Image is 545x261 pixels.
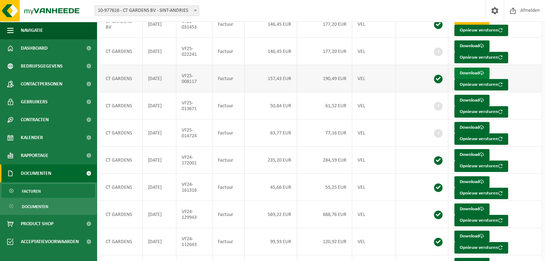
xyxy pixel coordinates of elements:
[21,21,43,39] span: Navigatie
[352,147,396,174] td: VEL
[176,11,212,38] td: VF25-031453
[100,147,143,174] td: CT GARDENS
[454,242,508,253] button: Opnieuw versturen
[212,11,245,38] td: Factuur
[100,119,143,147] td: CT GARDENS
[245,119,297,147] td: 63,77 EUR
[95,6,199,16] span: 10-977616 - CT GARDENS BV - SINT-ANDRIES
[143,11,176,38] td: [DATE]
[454,176,489,188] a: Download
[176,119,212,147] td: VF25-014724
[21,111,49,129] span: Contracten
[245,174,297,201] td: 45,66 EUR
[100,201,143,228] td: CT GARDENS
[100,38,143,65] td: CT GARDENS
[143,228,176,255] td: [DATE]
[21,233,79,251] span: Acceptatievoorwaarden
[21,164,51,182] span: Documenten
[245,11,297,38] td: 146,45 EUR
[22,184,41,198] span: Facturen
[212,65,245,92] td: Factuur
[143,174,176,201] td: [DATE]
[143,201,176,228] td: [DATE]
[352,119,396,147] td: VEL
[454,40,489,52] a: Download
[454,106,508,118] button: Opnieuw versturen
[297,119,352,147] td: 77,16 EUR
[454,95,489,106] a: Download
[454,215,508,226] button: Opnieuw versturen
[297,228,352,255] td: 120,92 EUR
[212,174,245,201] td: Factuur
[100,174,143,201] td: CT GARDENS
[21,57,63,75] span: Bedrijfsgegevens
[454,161,508,172] button: Opnieuw versturen
[2,184,95,198] a: Facturen
[245,92,297,119] td: 50,84 EUR
[100,92,143,119] td: CT GARDENS
[21,147,48,164] span: Rapportage
[352,228,396,255] td: VEL
[176,38,212,65] td: VF25-022241
[297,201,352,228] td: 688,76 EUR
[212,92,245,119] td: Factuur
[352,174,396,201] td: VEL
[21,93,48,111] span: Gebruikers
[245,38,297,65] td: 146,45 EUR
[297,92,352,119] td: 61,52 EUR
[176,65,212,92] td: VF25-008117
[297,174,352,201] td: 55,25 EUR
[100,11,143,38] td: CT GARDENS BV
[22,200,48,213] span: Documenten
[454,79,508,90] button: Opnieuw versturen
[454,52,508,63] button: Opnieuw versturen
[143,119,176,147] td: [DATE]
[21,215,53,233] span: Product Shop
[21,39,48,57] span: Dashboard
[245,65,297,92] td: 157,43 EUR
[2,200,95,213] a: Documenten
[176,228,212,255] td: VF24-112643
[21,75,62,93] span: Contactpersonen
[143,147,176,174] td: [DATE]
[454,133,508,145] button: Opnieuw versturen
[143,92,176,119] td: [DATE]
[100,65,143,92] td: CT GARDENS
[176,147,212,174] td: VF24-172001
[212,147,245,174] td: Factuur
[212,201,245,228] td: Factuur
[352,38,396,65] td: VEL
[297,65,352,92] td: 190,49 EUR
[176,201,212,228] td: VF24-129943
[95,5,199,16] span: 10-977616 - CT GARDENS BV - SINT-ANDRIES
[297,38,352,65] td: 177,20 EUR
[454,203,489,215] a: Download
[454,25,508,36] button: Opnieuw versturen
[352,201,396,228] td: VEL
[352,65,396,92] td: VEL
[245,228,297,255] td: 99,93 EUR
[454,231,489,242] a: Download
[297,147,352,174] td: 284,59 EUR
[245,201,297,228] td: 569,22 EUR
[176,92,212,119] td: VF25-013671
[21,129,43,147] span: Kalender
[454,149,489,161] a: Download
[352,92,396,119] td: VEL
[143,38,176,65] td: [DATE]
[100,228,143,255] td: CT GARDENS
[143,65,176,92] td: [DATE]
[454,188,508,199] button: Opnieuw versturen
[212,119,245,147] td: Factuur
[212,38,245,65] td: Factuur
[297,11,352,38] td: 177,20 EUR
[176,174,212,201] td: VF24-161316
[212,228,245,255] td: Factuur
[245,147,297,174] td: 235,20 EUR
[454,122,489,133] a: Download
[352,11,396,38] td: VEL
[454,68,489,79] a: Download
